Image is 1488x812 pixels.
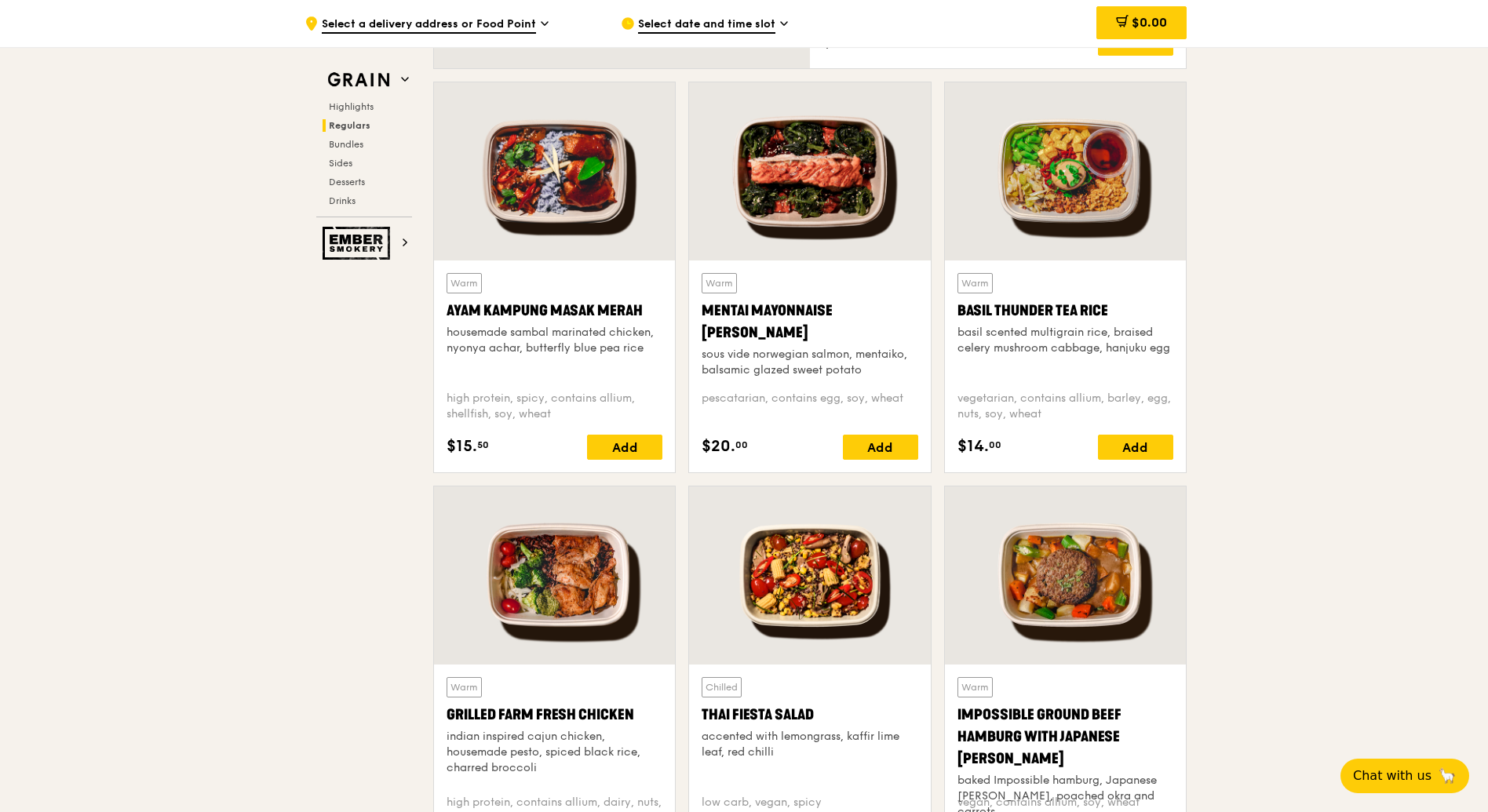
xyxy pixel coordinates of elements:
[1132,15,1167,30] span: $0.00
[447,391,662,422] div: high protein, spicy, contains allium, shellfish, soy, wheat
[957,273,993,293] div: Warm
[1438,766,1457,785] span: 🦙
[447,729,662,776] div: indian inspired cajun chicken, housemade pesto, spiced black rice, charred broccoli
[1098,435,1173,460] div: Add
[989,439,1001,451] span: 00
[329,120,370,131] span: Regulars
[329,158,352,169] span: Sides
[702,435,735,458] span: $20.
[957,677,993,697] div: Warm
[957,325,1173,356] div: basil scented multigrain rice, braised celery mushroom cabbage, hanjuku egg
[702,391,917,422] div: pescatarian, contains egg, soy, wheat
[957,391,1173,422] div: vegetarian, contains allium, barley, egg, nuts, soy, wheat
[957,300,1173,322] div: Basil Thunder Tea Rice
[329,177,365,188] span: Desserts
[447,300,662,322] div: Ayam Kampung Masak Merah
[447,704,662,726] div: Grilled Farm Fresh Chicken
[329,195,356,206] span: Drinks
[1098,31,1173,56] div: Add
[702,704,917,726] div: Thai Fiesta Salad
[329,139,363,150] span: Bundles
[323,227,395,260] img: Ember Smokery web logo
[447,435,477,458] span: $15.
[447,273,482,293] div: Warm
[957,704,1173,770] div: Impossible Ground Beef Hamburg with Japanese [PERSON_NAME]
[1353,766,1431,785] span: Chat with us
[638,16,775,34] span: Select date and time slot
[1340,759,1469,793] button: Chat with us🦙
[323,66,395,94] img: Grain web logo
[477,439,489,451] span: 50
[329,101,374,112] span: Highlights
[735,439,748,451] span: 00
[447,677,482,697] div: Warm
[702,347,917,378] div: sous vide norwegian salmon, mentaiko, balsamic glazed sweet potato
[843,435,918,460] div: Add
[447,325,662,356] div: housemade sambal marinated chicken, nyonya achar, butterfly blue pea rice
[702,300,917,344] div: Mentai Mayonnaise [PERSON_NAME]
[702,677,742,697] div: Chilled
[957,435,989,458] span: $14.
[587,435,662,460] div: Add
[702,273,737,293] div: Warm
[322,16,536,34] span: Select a delivery address or Food Point
[702,729,917,760] div: accented with lemongrass, kaffir lime leaf, red chilli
